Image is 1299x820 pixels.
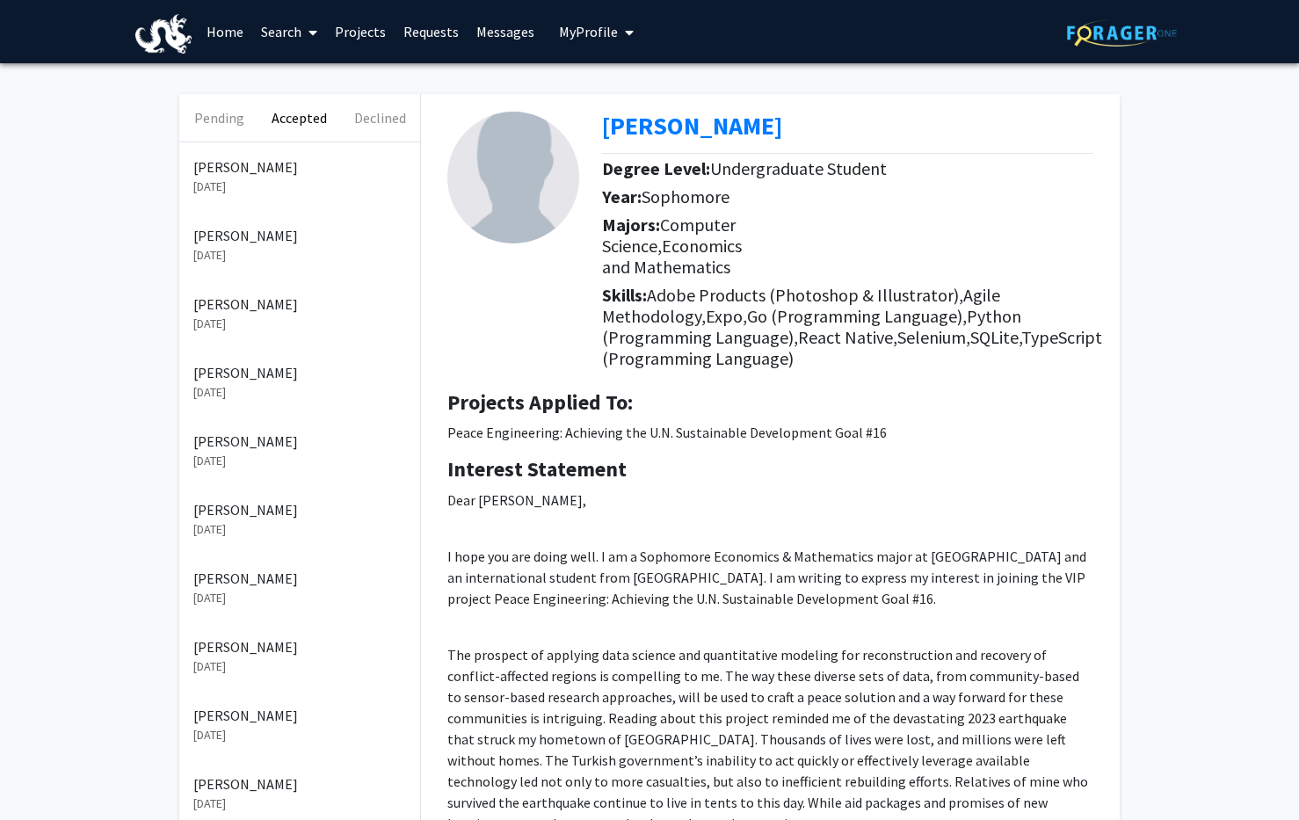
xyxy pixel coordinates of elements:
b: Majors: [602,214,660,236]
p: I hope you are doing well. I am a Sophomore Economics & Mathematics major at [GEOGRAPHIC_DATA] an... [447,546,1093,609]
b: Skills: [602,284,647,306]
p: [PERSON_NAME] [193,156,406,178]
button: Pending [179,94,259,142]
p: [PERSON_NAME] [193,773,406,795]
p: [DATE] [193,726,406,744]
a: Home [198,1,252,62]
p: [DATE] [193,520,406,539]
span: Selenium, [897,326,970,348]
button: Accepted [259,94,339,142]
p: [PERSON_NAME] [193,431,406,452]
b: Interest Statement [447,455,627,483]
p: [PERSON_NAME] [193,225,406,246]
span: SQLite, [970,326,1021,348]
img: Profile Picture [447,112,579,243]
b: Projects Applied To: [447,388,633,416]
p: [PERSON_NAME] [193,568,406,589]
b: Degree Level: [602,157,710,179]
p: [PERSON_NAME] [193,362,406,383]
a: Requests [395,1,468,62]
span: React Native, [798,326,897,348]
p: [DATE] [193,246,406,265]
b: [PERSON_NAME] [602,110,782,142]
span: Adobe Products (Photoshop & Illustrator), [647,284,963,306]
span: Economics and Mathematics [602,235,742,278]
a: Opens in a new tab [602,110,782,142]
p: [PERSON_NAME] [193,636,406,657]
a: Messages [468,1,543,62]
span: My Profile [559,23,618,40]
b: Year: [602,185,642,207]
img: ForagerOne Logo [1067,19,1177,47]
p: [PERSON_NAME] [193,499,406,520]
p: Peace Engineering: Achieving the U.N. Sustainable Development Goal #16 [447,422,1093,443]
p: [DATE] [193,657,406,676]
button: Declined [340,94,420,142]
p: [DATE] [193,315,406,333]
p: [DATE] [193,452,406,470]
span: Computer Science, [602,214,736,257]
span: Go (Programming Language), [747,305,967,327]
p: [DATE] [193,795,406,813]
span: Undergraduate Student [710,157,887,179]
img: Drexel University Logo [135,14,192,54]
span: Sophomore [642,185,729,207]
a: Search [252,1,326,62]
span: Python (Programming Language), [602,305,1021,348]
p: Dear [PERSON_NAME], [447,490,1093,511]
p: [PERSON_NAME] [193,294,406,315]
p: [DATE] [193,178,406,196]
span: TypeScript (Programming Language) [602,326,1102,369]
span: Expo, [706,305,747,327]
p: [DATE] [193,589,406,607]
a: Projects [326,1,395,62]
p: [PERSON_NAME] [193,705,406,726]
span: Agile Methodology, [602,284,1000,327]
p: [DATE] [193,383,406,402]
